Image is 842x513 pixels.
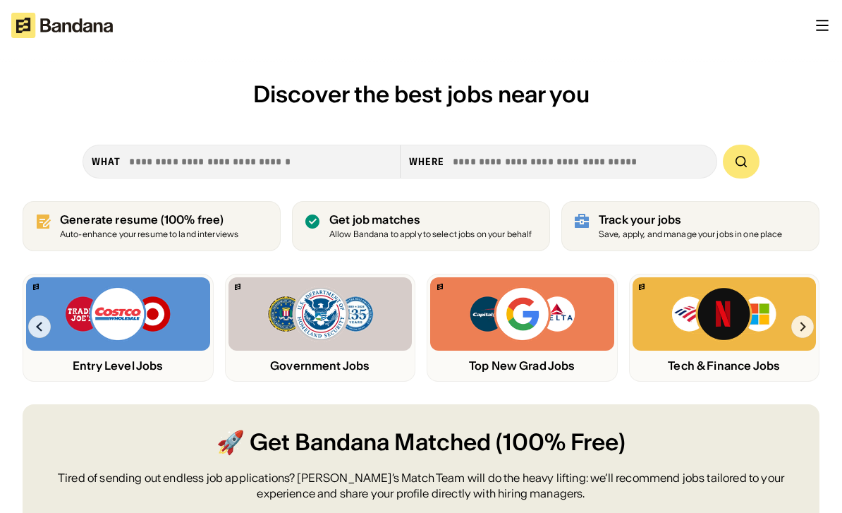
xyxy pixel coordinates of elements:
a: Bandana logoBank of America, Netflix, Microsoft logosTech & Finance Jobs [629,274,820,382]
img: Bandana logotype [11,13,113,38]
span: (100% Free) [496,427,626,459]
a: Get job matches Allow Bandana to apply to select jobs on your behalf [292,201,550,251]
div: Government Jobs [228,359,413,373]
div: Tech & Finance Jobs [633,359,817,373]
div: Top New Grad Jobs [430,359,614,373]
span: Discover the best jobs near you [253,80,590,109]
img: Right Arrow [791,315,814,338]
img: Bank of America, Netflix, Microsoft logos [671,286,777,342]
a: Generate resume (100% free)Auto-enhance your resume to land interviews [23,201,281,251]
div: Auto-enhance your resume to land interviews [60,230,238,239]
div: Where [409,155,445,168]
div: Save, apply, and manage your jobs in one place [599,230,783,239]
div: Allow Bandana to apply to select jobs on your behalf [329,230,532,239]
div: Tired of sending out endless job applications? [PERSON_NAME]’s Match Team will do the heavy lifti... [56,470,786,502]
img: FBI, DHS, MWRD logos [267,286,374,342]
img: Bandana logo [639,284,645,290]
div: Entry Level Jobs [26,359,210,373]
a: Bandana logoTrader Joe’s, Costco, Target logosEntry Level Jobs [23,274,214,382]
a: Track your jobs Save, apply, and manage your jobs in one place [561,201,819,251]
img: Left Arrow [28,315,51,338]
img: Bandana logo [33,284,39,290]
div: Track your jobs [599,213,783,227]
img: Trader Joe’s, Costco, Target logos [64,286,171,342]
span: 🚀 Get Bandana Matched [216,427,491,459]
img: Capital One, Google, Delta logos [468,286,575,342]
img: Bandana logo [437,284,443,290]
span: (100% free) [161,212,224,227]
a: Bandana logoCapital One, Google, Delta logosTop New Grad Jobs [427,274,618,382]
div: Generate resume [60,213,238,227]
a: Bandana logoFBI, DHS, MWRD logosGovernment Jobs [225,274,416,382]
div: what [92,155,121,168]
img: Bandana logo [235,284,240,290]
div: Get job matches [329,213,532,227]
